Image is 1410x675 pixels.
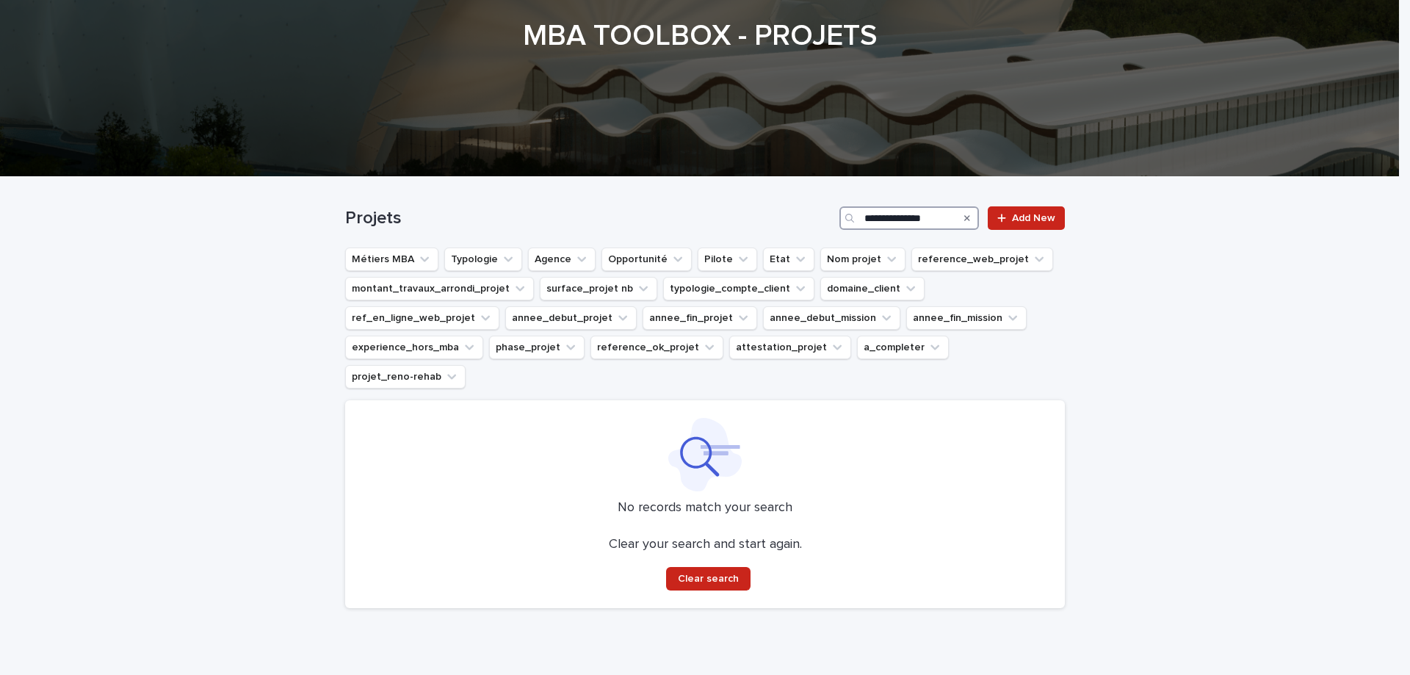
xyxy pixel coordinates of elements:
[1012,213,1055,223] span: Add New
[345,306,499,330] button: ref_en_ligne_web_projet
[643,306,757,330] button: annee_fin_projet
[857,336,949,359] button: a_completer
[663,277,814,300] button: typologie_compte_client
[363,500,1047,516] p: No records match your search
[444,248,522,271] button: Typologie
[340,18,1060,54] h1: MBA TOOLBOX - PROJETS
[698,248,757,271] button: Pilote
[505,306,637,330] button: annee_debut_projet
[345,365,466,389] button: projet_reno-rehab
[489,336,585,359] button: phase_projet
[763,248,814,271] button: Etat
[763,306,900,330] button: annee_debut_mission
[345,208,834,229] h1: Projets
[678,574,739,584] span: Clear search
[820,248,905,271] button: Nom projet
[729,336,851,359] button: attestation_projet
[601,248,692,271] button: Opportunité
[345,248,438,271] button: Métiers MBA
[988,206,1065,230] a: Add New
[820,277,925,300] button: domaine_client
[609,537,802,553] p: Clear your search and start again.
[666,567,751,591] button: Clear search
[540,277,657,300] button: surface_projet nb
[345,336,483,359] button: experience_hors_mba
[906,306,1027,330] button: annee_fin_mission
[839,206,979,230] input: Search
[345,277,534,300] button: montant_travaux_arrondi_projet
[528,248,596,271] button: Agence
[911,248,1053,271] button: reference_web_projet
[590,336,723,359] button: reference_ok_projet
